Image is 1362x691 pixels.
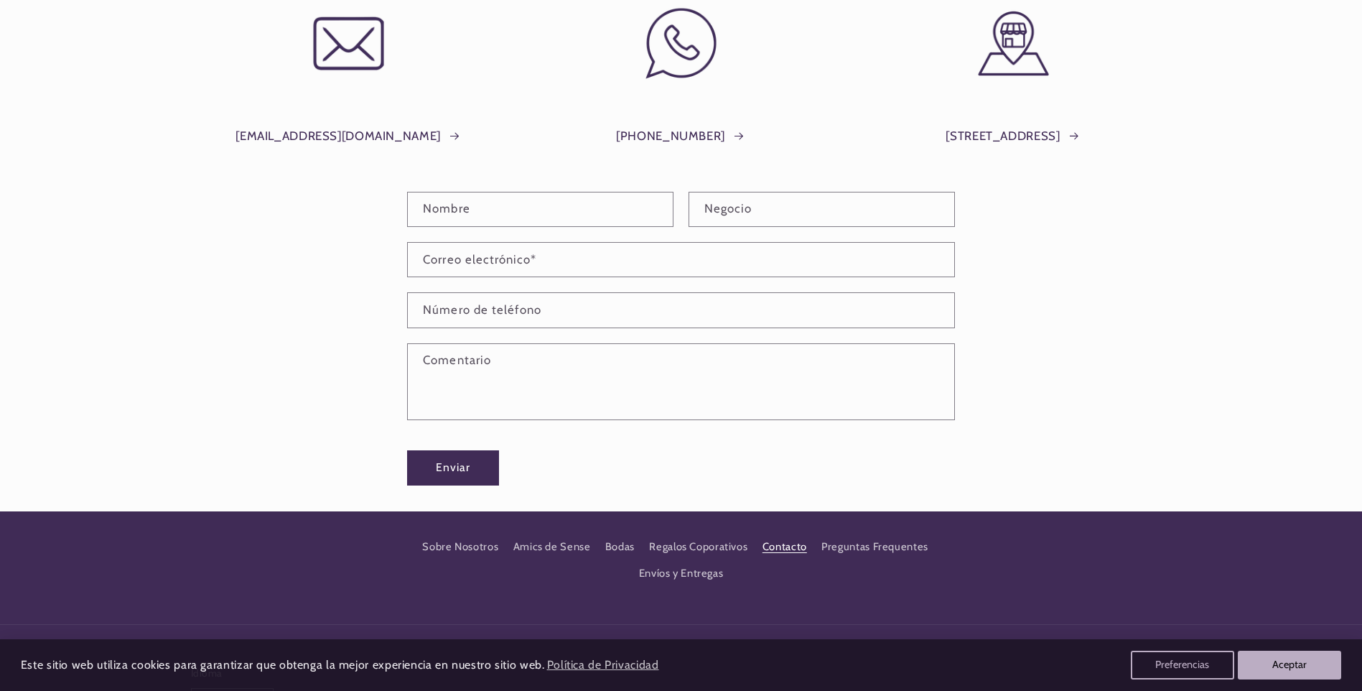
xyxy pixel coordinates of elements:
button: Enviar [407,450,499,486]
a: Preguntas Frequentes [821,534,928,560]
a: [STREET_ADDRESS] [946,126,1081,147]
a: Regalos Coporativos [649,534,747,560]
a: Sobre Nosotros [422,538,498,560]
a: Amics de Sense [513,534,591,560]
a: Contacto [762,534,807,560]
a: [EMAIL_ADDRESS][DOMAIN_NAME] [235,126,461,147]
button: Preferencias [1131,651,1234,680]
a: Envíos y Entregas [639,560,724,586]
a: [PHONE_NUMBER] [616,126,746,147]
a: Política de Privacidad (opens in a new tab) [544,653,661,678]
a: Bodas [605,534,635,560]
button: Aceptar [1238,651,1341,680]
span: Este sitio web utiliza cookies para garantizar que obtenga la mejor experiencia en nuestro sitio ... [21,658,545,672]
